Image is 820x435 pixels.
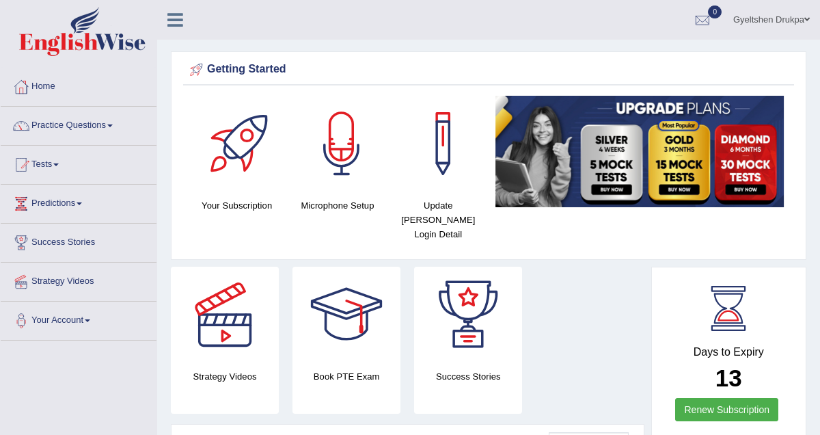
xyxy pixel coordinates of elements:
[1,224,156,258] a: Success Stories
[675,398,778,421] a: Renew Subscription
[171,369,279,384] h4: Strategy Videos
[292,369,400,384] h4: Book PTE Exam
[1,263,156,297] a: Strategy Videos
[187,60,791,80] div: Getting Started
[708,5,722,18] span: 0
[395,198,482,241] h4: Update [PERSON_NAME] Login Detail
[414,369,522,384] h4: Success Stories
[1,146,156,180] a: Tests
[1,302,156,336] a: Your Account
[495,96,784,207] img: small5.jpg
[1,107,156,141] a: Practice Questions
[294,198,381,213] h4: Microphone Setup
[667,346,791,358] h4: Days to Expiry
[1,68,156,102] a: Home
[193,198,280,213] h4: Your Subscription
[1,185,156,219] a: Predictions
[715,365,742,391] b: 13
